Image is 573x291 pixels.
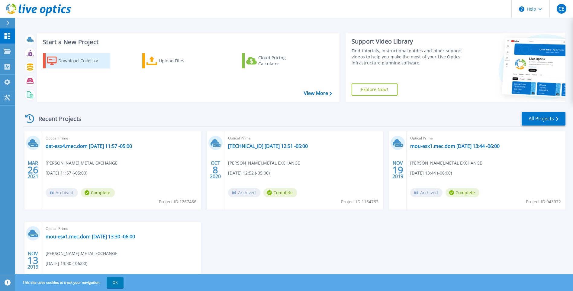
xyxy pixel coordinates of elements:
span: Complete [81,188,115,197]
span: Project ID: 943972 [526,198,561,205]
span: Optical Prime [46,135,197,142]
span: [PERSON_NAME] , METAL EXCHANGE [228,160,300,166]
span: Optical Prime [46,225,197,232]
div: Upload Files [159,55,207,67]
a: View More [304,90,332,96]
h3: Start a New Project [43,39,332,45]
span: [DATE] 11:57 (-05:00) [46,170,87,176]
span: Optical Prime [410,135,562,142]
a: dat-esx4.mec.dom [DATE] 11:57 -05:00 [46,143,132,149]
div: Cloud Pricing Calculator [258,55,307,67]
span: [PERSON_NAME] , METAL EXCHANGE [46,160,117,166]
span: CE [559,6,564,11]
span: 8 [213,167,218,172]
div: NOV 2019 [27,249,39,271]
span: [PERSON_NAME] , METAL EXCHANGE [46,250,117,257]
span: Project ID: 1267486 [159,198,196,205]
div: Find tutorials, instructional guides and other support videos to help you make the most of your L... [352,48,464,66]
a: Upload Files [142,53,210,68]
div: MAR 2021 [27,159,39,181]
span: [DATE] 12:52 (-05:00) [228,170,270,176]
span: Archived [228,188,260,197]
span: This site uses cookies to track your navigation. [17,277,124,288]
span: Optical Prime [228,135,380,142]
a: [TECHNICAL_ID] [DATE] 12:51 -05:00 [228,143,308,149]
a: mou-esx1.mec.dom [DATE] 13:44 -06:00 [410,143,500,149]
a: Cloud Pricing Calculator [242,53,309,68]
span: 19 [392,167,403,172]
button: OK [107,277,124,288]
span: [PERSON_NAME] , METAL EXCHANGE [410,160,482,166]
div: Download Collector [58,55,107,67]
span: [DATE] 13:44 (-06:00) [410,170,452,176]
span: Archived [410,188,443,197]
span: Archived [46,188,78,197]
div: OCT 2020 [210,159,221,181]
span: Project ID: 1154782 [341,198,378,205]
span: Complete [263,188,297,197]
div: NOV 2019 [392,159,404,181]
a: mou-esx1.mec.dom [DATE] 13:30 -06:00 [46,234,135,240]
div: Support Video Library [352,38,464,45]
a: Explore Now! [352,83,398,96]
span: Complete [446,188,479,197]
span: 26 [27,167,38,172]
div: Recent Projects [23,111,90,126]
a: All Projects [522,112,565,126]
span: [DATE] 13:30 (-06:00) [46,260,87,267]
a: Download Collector [43,53,110,68]
span: 13 [27,258,38,263]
